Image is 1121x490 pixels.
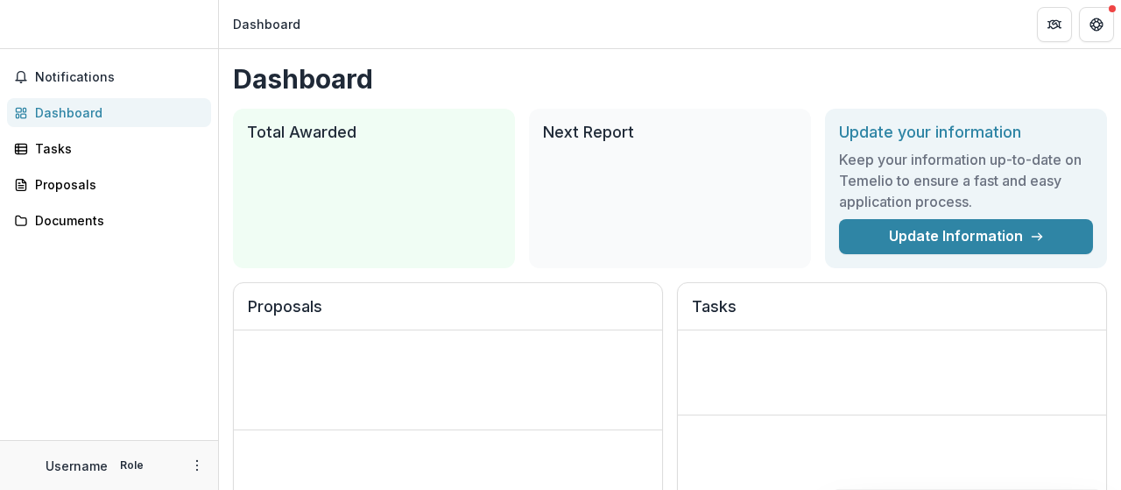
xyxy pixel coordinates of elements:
[247,123,501,142] h2: Total Awarded
[839,123,1093,142] h2: Update your information
[7,63,211,91] button: Notifications
[226,11,307,37] nav: breadcrumb
[35,103,197,122] div: Dashboard
[35,175,197,194] div: Proposals
[35,70,204,85] span: Notifications
[248,297,648,330] h2: Proposals
[46,457,108,475] p: Username
[839,149,1093,212] h3: Keep your information up-to-date on Temelio to ensure a fast and easy application process.
[35,139,197,158] div: Tasks
[7,134,211,163] a: Tasks
[7,206,211,235] a: Documents
[35,211,197,230] div: Documents
[7,98,211,127] a: Dashboard
[692,297,1092,330] h2: Tasks
[233,63,1107,95] h1: Dashboard
[839,219,1093,254] a: Update Information
[233,15,300,33] div: Dashboard
[7,170,211,199] a: Proposals
[187,455,208,476] button: More
[115,458,149,473] p: Role
[543,123,797,142] h2: Next Report
[1037,7,1072,42] button: Partners
[1079,7,1114,42] button: Get Help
